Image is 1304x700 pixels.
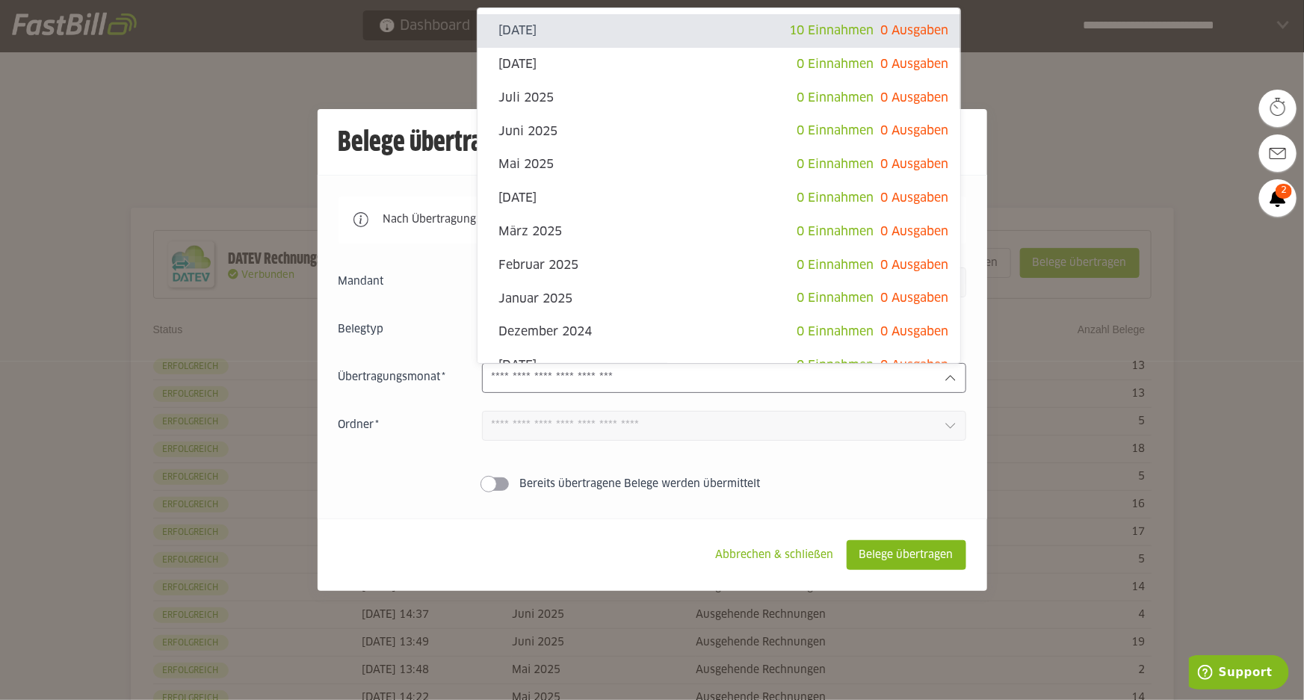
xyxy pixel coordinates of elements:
span: 0 Ausgaben [880,58,948,70]
span: 0 Einnahmen [797,259,874,271]
span: 0 Ausgaben [880,326,948,338]
span: 0 Einnahmen [797,192,874,204]
span: 0 Einnahmen [797,292,874,304]
span: 0 Einnahmen [797,125,874,137]
iframe: Öffnet ein Widget, in dem Sie weitere Informationen finden [1189,655,1289,693]
sl-option: [DATE] [478,48,960,81]
sl-button: Belege übertragen [847,540,966,570]
sl-option: Januar 2025 [478,282,960,315]
sl-option: Juli 2025 [478,81,960,115]
span: 0 Ausgaben [880,359,948,371]
span: 0 Ausgaben [880,259,948,271]
a: 2 [1259,179,1297,217]
span: 2 [1276,184,1292,199]
span: 0 Ausgaben [880,158,948,170]
sl-option: Dezember 2024 [478,315,960,349]
span: 0 Ausgaben [880,25,948,37]
span: 0 Ausgaben [880,92,948,104]
span: 0 Ausgaben [880,192,948,204]
sl-option: [DATE] [478,349,960,382]
sl-option: Juni 2025 [478,114,960,148]
span: 0 Einnahmen [797,158,874,170]
sl-option: [DATE] [478,14,960,48]
span: 0 Ausgaben [880,125,948,137]
span: 0 Einnahmen [797,226,874,238]
span: 0 Einnahmen [797,359,874,371]
span: 0 Einnahmen [797,326,874,338]
sl-option: Mai 2025 [478,148,960,182]
span: 0 Ausgaben [880,226,948,238]
sl-button: Abbrechen & schließen [703,540,847,570]
span: 0 Einnahmen [797,58,874,70]
sl-option: März 2025 [478,215,960,249]
sl-switch: Bereits übertragene Belege werden übermittelt [339,477,966,492]
sl-option: Februar 2025 [478,249,960,282]
span: 0 Einnahmen [797,92,874,104]
sl-option: [DATE] [478,182,960,215]
span: 10 Einnahmen [789,25,874,37]
span: 0 Ausgaben [880,292,948,304]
